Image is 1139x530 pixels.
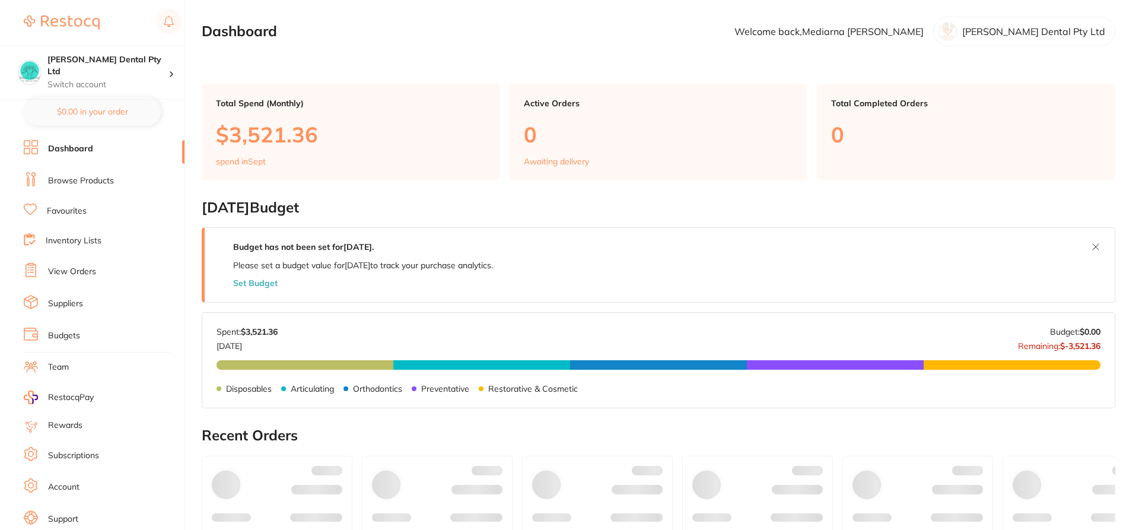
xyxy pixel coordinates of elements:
[48,266,96,278] a: View Orders
[202,199,1115,216] h2: [DATE] Budget
[831,122,1101,147] p: 0
[1050,327,1100,337] p: Budget:
[962,26,1105,37] p: [PERSON_NAME] Dental Pty Ltd
[233,261,493,270] p: Please set a budget value for [DATE] to track your purchase analytics.
[202,23,277,40] h2: Dashboard
[421,384,469,393] p: Preventative
[1080,326,1100,337] strong: $0.00
[1060,341,1100,351] strong: $-3,521.36
[24,9,100,36] a: Restocq Logo
[18,61,41,83] img: Biltoft Dental Pty Ltd
[24,391,38,404] img: RestocqPay
[46,235,101,247] a: Inventory Lists
[488,384,578,393] p: Restorative & Cosmetic
[48,513,78,525] a: Support
[217,327,278,337] p: Spent:
[202,84,500,180] a: Total Spend (Monthly)$3,521.36spend inSept
[353,384,402,393] p: Orthodontics
[524,122,794,147] p: 0
[24,15,100,30] img: Restocq Logo
[202,427,1115,444] h2: Recent Orders
[216,157,266,166] p: spend in Sept
[510,84,808,180] a: Active Orders0Awaiting delivery
[216,122,486,147] p: $3,521.36
[48,481,79,493] a: Account
[48,450,99,462] a: Subscriptions
[47,79,168,91] p: Switch account
[48,143,93,155] a: Dashboard
[734,26,924,37] p: Welcome back, Mediarna [PERSON_NAME]
[48,175,114,187] a: Browse Products
[48,330,80,342] a: Budgets
[233,278,278,288] button: Set Budget
[241,326,278,337] strong: $3,521.36
[524,99,794,108] p: Active Orders
[48,420,82,431] a: Rewards
[524,157,589,166] p: Awaiting delivery
[48,361,69,373] a: Team
[24,97,161,126] button: $0.00 in your order
[226,384,272,393] p: Disposables
[217,337,278,351] p: [DATE]
[291,384,334,393] p: Articulating
[48,298,83,310] a: Suppliers
[817,84,1115,180] a: Total Completed Orders0
[48,392,94,404] span: RestocqPay
[47,205,87,217] a: Favourites
[47,54,168,77] h4: Biltoft Dental Pty Ltd
[24,391,94,404] a: RestocqPay
[233,242,374,252] strong: Budget has not been set for [DATE] .
[831,99,1101,108] p: Total Completed Orders
[216,99,486,108] p: Total Spend (Monthly)
[1018,337,1100,351] p: Remaining:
